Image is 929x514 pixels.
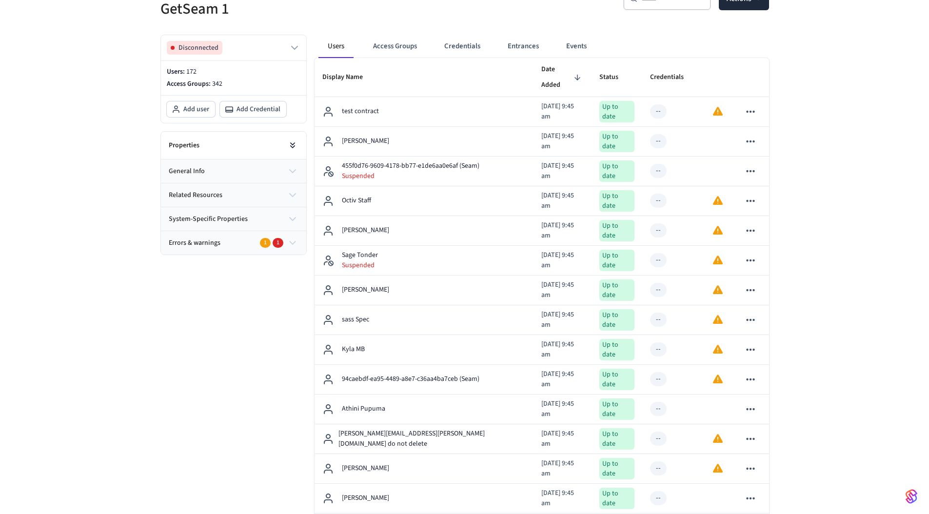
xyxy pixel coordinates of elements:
p: [PERSON_NAME] [342,285,389,295]
span: Status [599,70,631,85]
div: -- [656,225,661,236]
p: Athini Pupuma [342,404,385,414]
div: 1 [260,238,271,248]
button: Errors & warnings11 [161,231,306,255]
p: [DATE] 9:45 am [541,310,584,330]
p: [DATE] 9:45 am [541,101,584,122]
span: Credentials [650,70,696,85]
button: Entrances [500,35,547,58]
div: -- [656,434,661,444]
span: 172 [186,67,197,77]
p: Octiv Staff [342,196,371,206]
div: -- [656,166,661,176]
div: Up to date [599,160,634,182]
div: Up to date [599,101,634,122]
div: Up to date [599,369,634,390]
div: Up to date [599,458,634,479]
div: Up to date [599,488,634,509]
p: [PERSON_NAME] [342,463,389,474]
p: Suspended [342,260,378,270]
div: -- [656,285,661,295]
p: test contract [342,106,379,117]
button: Credentials [436,35,488,58]
p: [DATE] 9:45 am [541,369,584,390]
div: -- [656,344,661,355]
div: Up to date [599,279,634,301]
div: -- [656,463,661,474]
div: -- [656,255,661,265]
p: [DATE] 9:45 am [541,429,584,449]
div: -- [656,404,661,414]
div: Up to date [599,428,634,450]
span: Date Added [541,62,584,93]
p: Suspended [342,171,479,181]
span: Display Name [322,70,376,85]
p: [PERSON_NAME][EMAIL_ADDRESS][PERSON_NAME][DOMAIN_NAME] do not delete [338,429,526,449]
p: 455f0d76-9609-4178-bb77-e1de6aa0e6af (Seam) [342,161,479,171]
p: [DATE] 9:45 am [541,339,584,360]
button: related resources [161,183,306,207]
span: general info [169,166,205,177]
div: Up to date [599,398,634,420]
img: SeamLogoGradient.69752ec5.svg [906,489,917,504]
p: [DATE] 9:45 am [541,458,584,479]
div: Up to date [599,131,634,152]
p: Users: [167,67,300,77]
p: [DATE] 9:45 am [541,191,584,211]
div: 1 [273,238,283,248]
div: -- [656,493,661,503]
div: -- [656,315,661,325]
p: [DATE] 9:45 am [541,161,584,181]
button: Add user [167,101,215,117]
span: Add Credential [237,104,280,114]
button: Disconnected [167,41,300,55]
button: Events [558,35,594,58]
p: Access Groups: [167,79,300,89]
button: Access Groups [365,35,425,58]
button: Add Credential [220,101,286,117]
p: [DATE] 9:45 am [541,131,584,152]
div: -- [656,374,661,384]
span: related resources [169,190,222,200]
span: Errors & warnings [169,238,220,248]
div: -- [656,136,661,146]
span: 342 [212,79,222,89]
span: Disconnected [178,43,218,53]
span: Add user [183,104,209,114]
button: system-specific properties [161,207,306,231]
span: system-specific properties [169,214,248,224]
p: [PERSON_NAME] [342,225,389,236]
div: Up to date [599,190,634,212]
p: Kyla MB [342,344,365,355]
button: Users [318,35,354,58]
p: [DATE] 9:45 am [541,399,584,419]
p: 94caebdf-ea95-4489-a8e7-c36aa4ba7ceb (Seam) [342,374,479,384]
p: [PERSON_NAME] [342,136,389,146]
p: Sage Tonder [342,250,378,260]
p: [PERSON_NAME] [342,493,389,503]
div: Up to date [599,339,634,360]
div: Up to date [599,309,634,331]
p: [DATE] 9:45 am [541,250,584,271]
h2: Properties [169,140,199,150]
div: Up to date [599,220,634,241]
div: -- [656,196,661,206]
button: general info [161,159,306,183]
p: [DATE] 9:45 am [541,220,584,241]
div: -- [656,106,661,117]
p: [DATE] 9:45 am [541,488,584,509]
div: Up to date [599,250,634,271]
p: [DATE] 9:45 am [541,280,584,300]
p: sass Spec [342,315,369,325]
